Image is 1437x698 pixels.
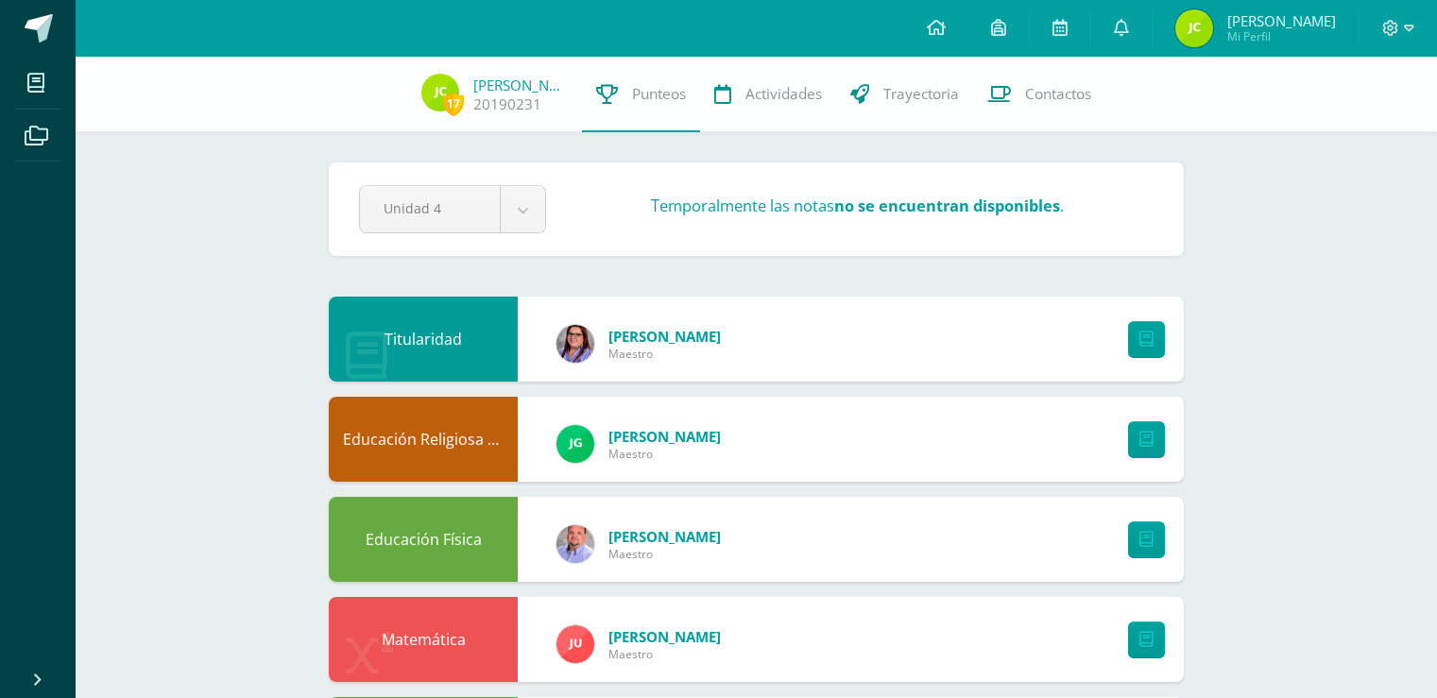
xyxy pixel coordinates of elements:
img: 3da61d9b1d2c0c7b8f7e89c78bbce001.png [556,425,594,463]
a: Unidad 4 [360,186,545,232]
span: [PERSON_NAME] [608,527,721,546]
span: Actividades [745,84,822,104]
img: 8bb16826ffbcccdbaed492f84f99b511.png [1175,9,1213,47]
img: 6c58b5a751619099581147680274b29f.png [556,525,594,563]
span: Mi Perfil [1227,28,1336,44]
span: Maestro [608,646,721,662]
span: [PERSON_NAME] [1227,11,1336,30]
a: Actividades [700,57,836,132]
img: fda4ebce342fd1e8b3b59cfba0d95288.png [556,325,594,363]
span: Contactos [1025,84,1091,104]
span: Maestro [608,546,721,562]
a: 20190231 [473,94,541,114]
a: Trayectoria [836,57,973,132]
div: Titularidad [329,297,518,382]
span: [PERSON_NAME] [608,327,721,346]
span: [PERSON_NAME] [608,427,721,446]
span: Maestro [608,446,721,462]
span: Trayectoria [883,84,959,104]
img: b5613e1a4347ac065b47e806e9a54e9c.png [556,625,594,663]
span: Maestro [608,346,721,362]
h3: Temporalmente las notas . [651,196,1064,216]
img: 8bb16826ffbcccdbaed492f84f99b511.png [421,74,459,111]
span: 17 [443,92,464,115]
div: Matemática [329,597,518,682]
a: [PERSON_NAME] [473,76,568,94]
span: Unidad 4 [384,186,476,230]
a: Contactos [973,57,1105,132]
div: Educación Física [329,497,518,582]
span: [PERSON_NAME] [608,627,721,646]
span: Punteos [632,84,686,104]
strong: no se encuentran disponibles [834,196,1060,216]
a: Punteos [582,57,700,132]
div: Educación Religiosa Escolar [329,397,518,482]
